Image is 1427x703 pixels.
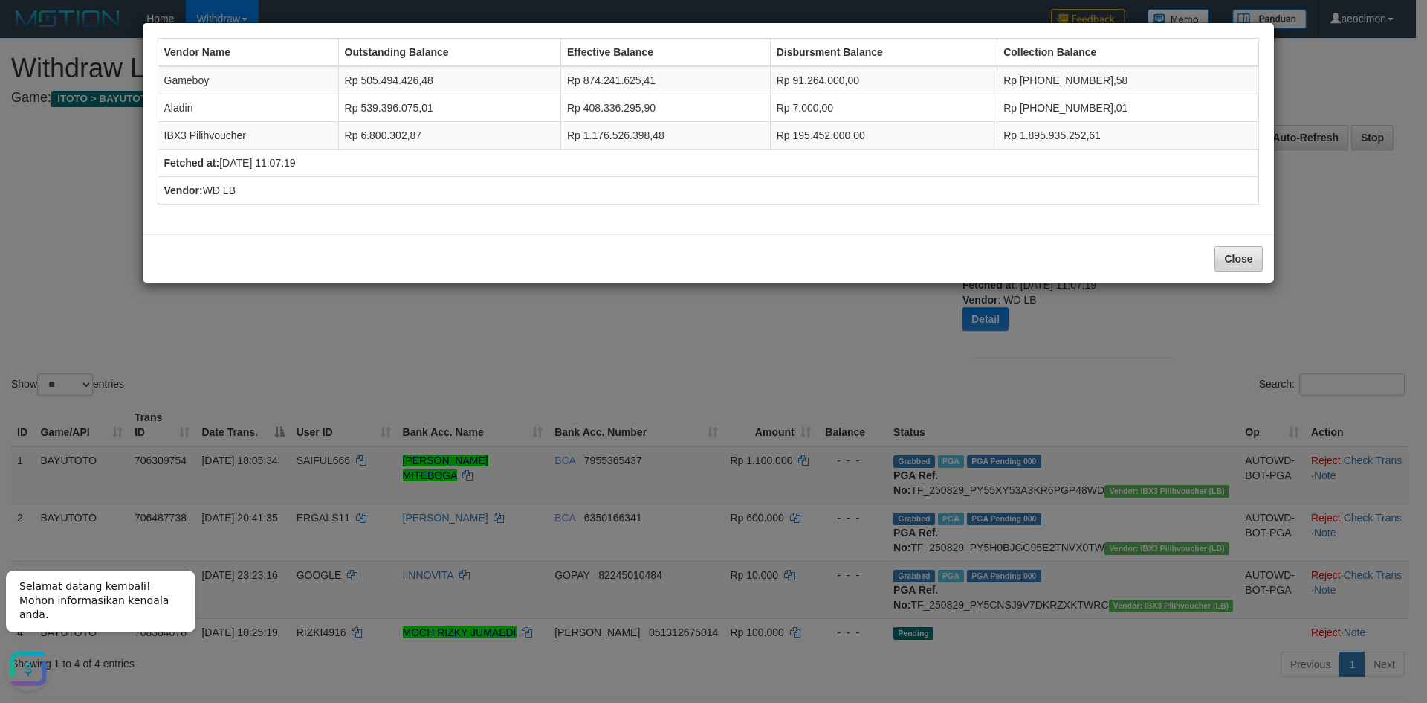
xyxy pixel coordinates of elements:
td: [DATE] 11:07:19 [158,150,1258,177]
button: Close [1214,246,1262,272]
td: Rp 6.800.302,87 [338,122,560,150]
th: Outstanding Balance [338,39,560,67]
th: Effective Balance [561,39,771,67]
td: WD LB [158,177,1258,205]
b: Vendor: [164,184,203,196]
th: Vendor Name [158,39,338,67]
th: Collection Balance [997,39,1258,67]
td: Rp 1.176.526.398,48 [561,122,771,150]
td: Rp 195.452.000,00 [770,122,997,150]
td: Gameboy [158,66,338,94]
td: Rp [PHONE_NUMBER],01 [997,94,1258,122]
span: Selamat datang kembali! Mohon informasikan kendala anda. [19,23,169,63]
td: Rp 91.264.000,00 [770,66,997,94]
td: Rp 505.494.426,48 [338,66,560,94]
td: Rp [PHONE_NUMBER],58 [997,66,1258,94]
button: Open LiveChat chat widget [6,89,51,134]
td: Rp 408.336.295,90 [561,94,771,122]
td: Rp 539.396.075,01 [338,94,560,122]
th: Disbursment Balance [770,39,997,67]
td: Rp 1.895.935.252,61 [997,122,1258,150]
td: Rp 874.241.625,41 [561,66,771,94]
td: IBX3 Pilihvoucher [158,122,338,150]
b: Fetched at: [164,157,220,169]
td: Rp 7.000,00 [770,94,997,122]
td: Aladin [158,94,338,122]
